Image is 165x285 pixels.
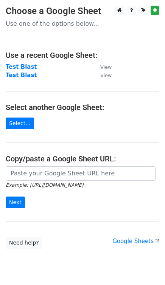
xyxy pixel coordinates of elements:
[6,20,159,28] p: Use one of the options below...
[6,237,42,249] a: Need help?
[6,154,159,163] h4: Copy/paste a Google Sheet URL:
[100,73,112,78] small: View
[6,182,83,188] small: Example: [URL][DOMAIN_NAME]
[6,72,37,79] a: Test Blast
[6,197,25,208] input: Next
[100,64,112,70] small: View
[6,118,34,129] a: Select...
[6,51,159,60] h4: Use a recent Google Sheet:
[6,166,156,181] input: Paste your Google Sheet URL here
[6,103,159,112] h4: Select another Google Sheet:
[6,6,159,17] h3: Choose a Google Sheet
[93,64,112,70] a: View
[6,64,37,70] a: Test Blast
[112,238,159,245] a: Google Sheets
[93,72,112,79] a: View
